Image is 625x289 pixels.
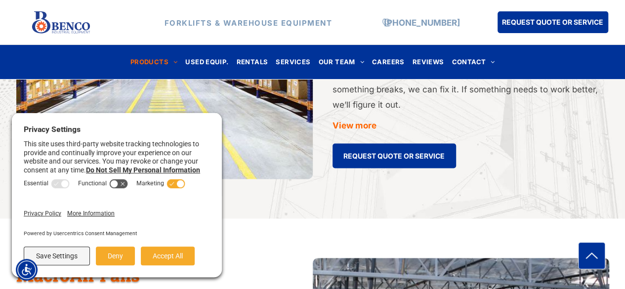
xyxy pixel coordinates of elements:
[272,55,314,69] a: SERVICES
[233,55,272,69] a: RENTALS
[384,17,460,27] a: [PHONE_NUMBER]
[181,55,232,69] a: USED EQUIP.
[16,259,38,281] div: Accessibility Menu
[409,55,448,69] a: REVIEWS
[333,24,601,110] span: Whether you need to repair or maintain your existing racking systems, or are ready to invest in n...
[498,11,608,33] a: REQUEST QUOTE OR SERVICE
[314,55,368,69] a: OUR TEAM
[165,18,333,27] strong: FORKLIFTS & WAREHOUSE EQUIPMENT
[448,55,499,69] a: CONTACT
[502,13,603,31] span: REQUEST QUOTE OR SERVICE
[333,143,456,168] a: REQUEST QUOTE OR SERVICE
[126,55,182,69] a: PRODUCTS
[333,121,376,130] a: View more
[343,146,445,165] span: REQUEST QUOTE OR SERVICE
[368,55,409,69] a: CAREERS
